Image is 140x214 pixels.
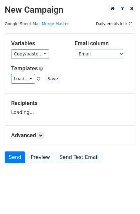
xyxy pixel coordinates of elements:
a: Copy/paste... [11,49,49,59]
a: Send Test Email [55,151,103,163]
h5: Email column [75,40,129,47]
h5: Variables [11,40,65,47]
a: Mail Merge Master [33,21,69,26]
a: Templates [11,65,38,72]
a: Send [5,151,25,163]
h2: New Campaign [5,5,135,15]
h5: Recipients [11,100,129,107]
a: Load... [11,74,35,84]
span: Daily emails left: 21 [94,20,135,27]
a: Daily emails left: 21 [94,21,135,26]
div: Loading... [11,100,129,116]
small: Google Sheet: [5,21,69,26]
button: Save [45,74,61,84]
a: Preview [27,151,54,163]
h5: Advanced [11,132,129,139]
